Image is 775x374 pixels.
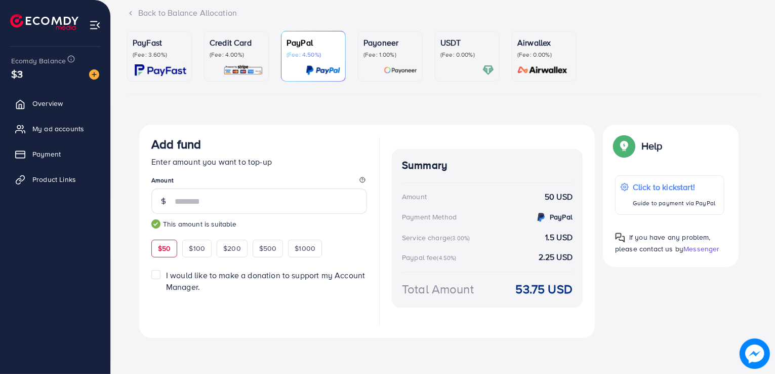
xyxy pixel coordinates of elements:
[482,64,494,76] img: card
[11,66,23,81] span: $3
[89,19,101,31] img: menu
[641,140,663,152] p: Help
[151,156,367,168] p: Enter amount you want to top-up
[384,64,417,76] img: card
[135,64,186,76] img: card
[402,212,457,222] div: Payment Method
[633,181,715,193] p: Click to kickstart!
[535,211,547,223] img: credit
[287,36,340,49] p: PayPal
[437,254,457,262] small: (4.50%)
[363,36,417,49] p: Payoneer
[615,137,633,155] img: Popup guide
[133,36,186,49] p: PayFast
[633,197,715,209] p: Guide to payment via PayPal
[223,243,241,253] span: $200
[402,280,474,298] div: Total Amount
[259,243,277,253] span: $500
[223,64,263,76] img: card
[451,234,470,242] small: (3.00%)
[740,339,770,369] img: image
[295,243,315,253] span: $1000
[32,98,63,108] span: Overview
[8,169,103,190] a: Product Links
[210,36,263,49] p: Credit Card
[517,36,571,49] p: Airwallex
[306,64,340,76] img: card
[210,51,263,59] p: (Fee: 4.00%)
[151,219,160,229] img: guide
[10,14,78,30] img: logo
[516,280,573,298] strong: 53.75 USD
[133,51,186,59] p: (Fee: 3.60%)
[545,191,573,203] strong: 50 USD
[402,252,460,263] div: Paypal fee
[539,251,573,263] strong: 2.25 USD
[151,176,367,189] legend: Amount
[89,69,99,80] img: image
[615,233,625,243] img: Popup guide
[517,51,571,59] p: (Fee: 0.00%)
[266,305,367,323] iframe: PayPal
[683,244,719,254] span: Messenger
[402,159,573,172] h4: Summary
[8,93,103,114] a: Overview
[151,219,367,229] small: This amount is suitable
[615,232,711,254] span: If you have any problem, please contact us by
[8,144,103,164] a: Payment
[189,243,205,253] span: $100
[151,137,201,152] h3: Add fund
[32,149,61,159] span: Payment
[550,212,573,222] strong: PayPal
[402,192,427,202] div: Amount
[402,233,473,243] div: Service charge
[158,243,171,253] span: $50
[166,270,365,292] span: I would like to make a donation to support my Account Manager.
[8,119,103,139] a: My ad accounts
[363,51,417,59] p: (Fee: 1.00%)
[32,174,76,184] span: Product Links
[32,124,84,134] span: My ad accounts
[514,64,571,76] img: card
[440,36,494,49] p: USDT
[440,51,494,59] p: (Fee: 0.00%)
[11,56,66,66] span: Ecomdy Balance
[545,232,573,243] strong: 1.5 USD
[287,51,340,59] p: (Fee: 4.50%)
[127,7,759,19] div: Back to Balance Allocation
